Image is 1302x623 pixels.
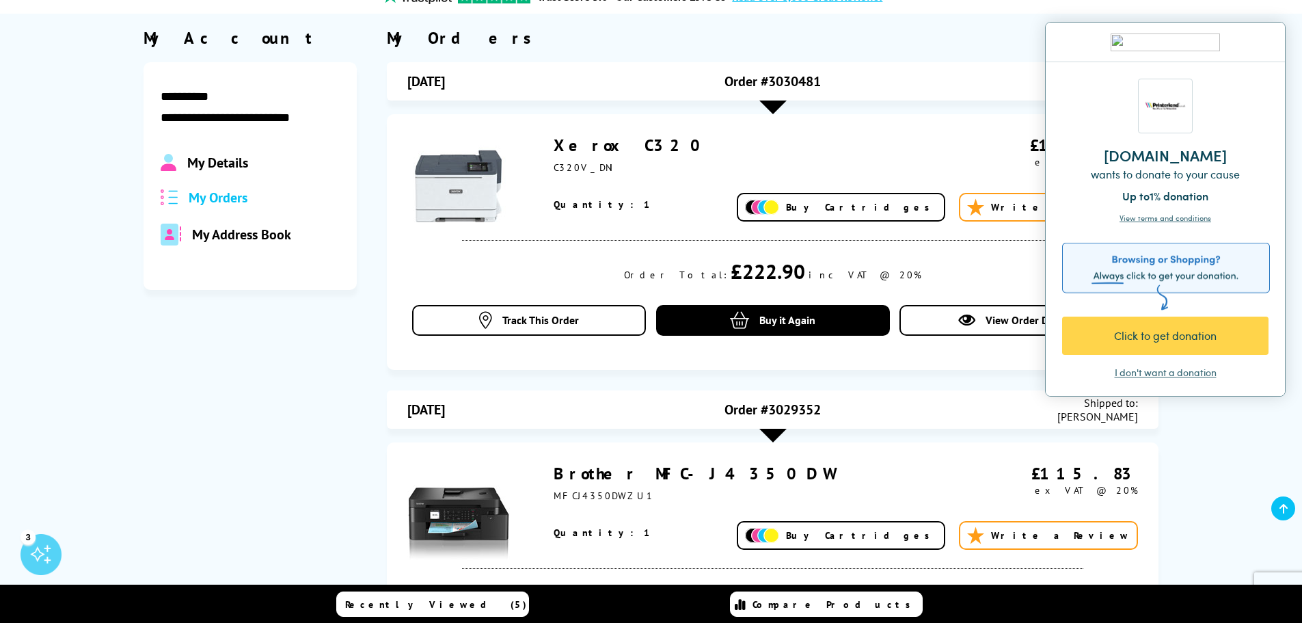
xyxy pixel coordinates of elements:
[759,313,815,327] span: Buy it Again
[963,156,1139,168] div: ex VAT @ 20%
[554,198,652,211] span: Quantity: 1
[161,224,181,246] img: address-book-duotone-solid.svg
[624,269,727,281] div: Order Total:
[407,463,510,566] img: Brother MFC-J4350DW
[21,529,36,544] div: 3
[724,72,821,90] span: Order #3030481
[1057,396,1138,410] span: Shipped to:
[991,529,1130,542] span: Write a Review
[407,135,510,237] img: Xerox C320
[963,484,1139,496] div: ex VAT @ 20%
[745,528,779,544] img: Add Cartridges
[959,193,1138,222] a: Write a Review
[786,529,937,542] span: Buy Cartridges
[809,269,921,281] div: inc VAT @ 20%
[345,598,527,611] span: Recently Viewed (5)
[161,154,176,172] img: Profile.svg
[737,193,945,222] a: Buy Cartridges
[554,135,710,156] a: Xerox C320
[986,313,1074,327] span: View Order Details
[161,189,178,205] img: all-order.svg
[144,27,357,49] div: My Account
[745,200,779,215] img: Add Cartridges
[752,598,918,611] span: Compare Products
[959,521,1138,550] a: Write a Review
[656,305,890,336] a: Buy it Again
[407,401,445,419] span: [DATE]
[554,490,963,502] div: MFCJ4350DWZU1
[963,135,1139,156] div: £185.75
[336,592,529,617] a: Recently Viewed (5)
[730,592,923,617] a: Compare Products
[991,201,1130,213] span: Write a Review
[899,305,1133,336] a: View Order Details
[731,258,805,284] div: £222.90
[963,463,1139,484] div: £115.83
[189,189,247,207] span: My Orders
[724,401,821,419] span: Order #3029352
[407,72,445,90] span: [DATE]
[737,521,945,550] a: Buy Cartridges
[192,226,291,243] span: My Address Book
[187,154,248,172] span: My Details
[387,27,1158,49] div: My Orders
[1057,410,1138,423] span: [PERSON_NAME]
[554,463,835,484] a: Brother MFC-J4350DW
[554,161,963,174] div: C320V_DNI
[412,305,646,336] a: Track This Order
[786,201,937,213] span: Buy Cartridges
[554,527,652,539] span: Quantity: 1
[502,313,579,327] span: Track This Order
